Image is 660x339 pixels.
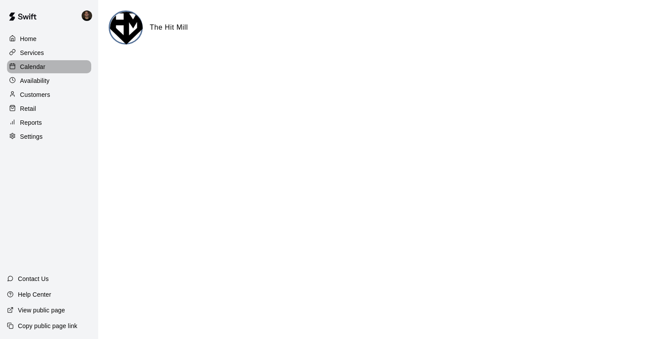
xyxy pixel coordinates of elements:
a: Home [7,32,91,45]
img: The Hit Mill logo [110,12,143,45]
a: Services [7,46,91,59]
p: Settings [20,132,43,141]
a: Calendar [7,60,91,73]
a: Settings [7,130,91,143]
img: Kyle Harris [82,10,92,21]
p: Customers [20,90,50,99]
a: Reports [7,116,91,129]
a: Retail [7,102,91,115]
p: Availability [20,76,50,85]
h6: The Hit Mill [150,22,188,33]
p: Retail [20,104,36,113]
p: Help Center [18,290,51,299]
a: Customers [7,88,91,101]
p: View public page [18,306,65,315]
p: Services [20,48,44,57]
p: Reports [20,118,42,127]
p: Contact Us [18,274,49,283]
a: Availability [7,74,91,87]
div: Kyle Harris [80,7,98,24]
p: Home [20,34,37,43]
p: Calendar [20,62,45,71]
p: Copy public page link [18,322,77,330]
